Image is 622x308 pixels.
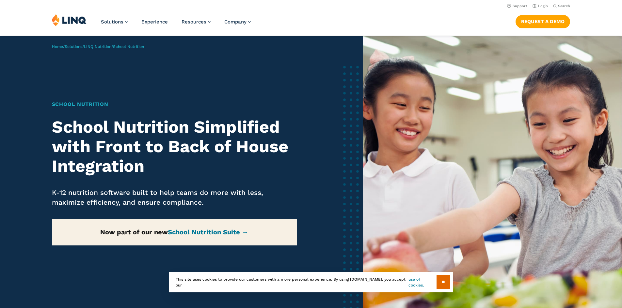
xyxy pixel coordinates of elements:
a: Company [224,19,251,25]
div: This site uses cookies to provide our customers with a more personal experience. By using [DOMAIN... [169,272,453,292]
span: Company [224,19,247,25]
a: Experience [141,19,168,25]
button: Open Search Bar [553,4,570,8]
p: K-12 nutrition software built to help teams do more with less, maximize efficiency, and ensure co... [52,188,297,207]
span: School Nutrition [113,44,144,49]
span: Resources [182,19,206,25]
a: Login [533,4,548,8]
span: / / / [52,44,144,49]
a: School Nutrition Suite → [168,228,248,236]
span: Solutions [101,19,123,25]
a: use of cookies. [408,276,436,288]
a: Resources [182,19,211,25]
a: Request a Demo [516,15,570,28]
a: LINQ Nutrition [84,44,111,49]
span: Search [558,4,570,8]
nav: Button Navigation [516,14,570,28]
nav: Primary Navigation [101,14,251,35]
img: LINQ | K‑12 Software [52,14,87,26]
h2: School Nutrition Simplified with Front to Back of House Integration [52,117,297,176]
h1: School Nutrition [52,100,297,108]
a: Solutions [65,44,82,49]
a: Support [507,4,527,8]
strong: Now part of our new [100,228,248,236]
a: Solutions [101,19,128,25]
a: Home [52,44,63,49]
